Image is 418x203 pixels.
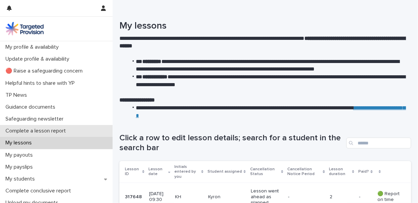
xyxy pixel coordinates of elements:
p: Helpful hints to share with YP [3,80,80,87]
input: Search [346,138,411,149]
img: M5nRWzHhSzIhMunXDL62 [5,22,44,35]
p: KH [175,194,203,200]
p: Lesson ID [125,166,141,178]
h1: Click a row to edit lesson details; search for a student in the search bar [119,133,344,153]
p: Safeguarding newsletter [3,116,69,122]
p: Complete a lesson report [3,128,71,134]
p: - [288,194,325,200]
h1: My lessons [119,20,406,32]
p: Cancellation Notice Period [287,166,321,178]
p: 2 [330,194,354,200]
p: Paid? [358,168,369,175]
p: Initials entered by you [174,163,200,181]
p: 317648 [125,193,143,200]
p: - [359,193,362,200]
p: Lesson date [148,166,167,178]
p: 🟢 Report on time [378,191,400,203]
p: My payslips [3,164,38,170]
p: Guidance documents [3,104,61,110]
p: 🔴 Raise a safeguarding concern [3,68,88,74]
p: Complete conclusive report [3,188,76,194]
p: My payouts [3,152,38,158]
p: My profile & availability [3,44,64,50]
p: Kyron [208,194,245,200]
p: Student assigned [207,168,242,175]
p: Update profile & availability [3,56,75,62]
p: [DATE] 09:30 [149,191,170,203]
p: TP News [3,92,32,98]
p: Lesson duration [329,166,351,178]
p: Cancellation Status [250,166,279,178]
p: My students [3,176,40,182]
p: My lessons [3,140,37,146]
